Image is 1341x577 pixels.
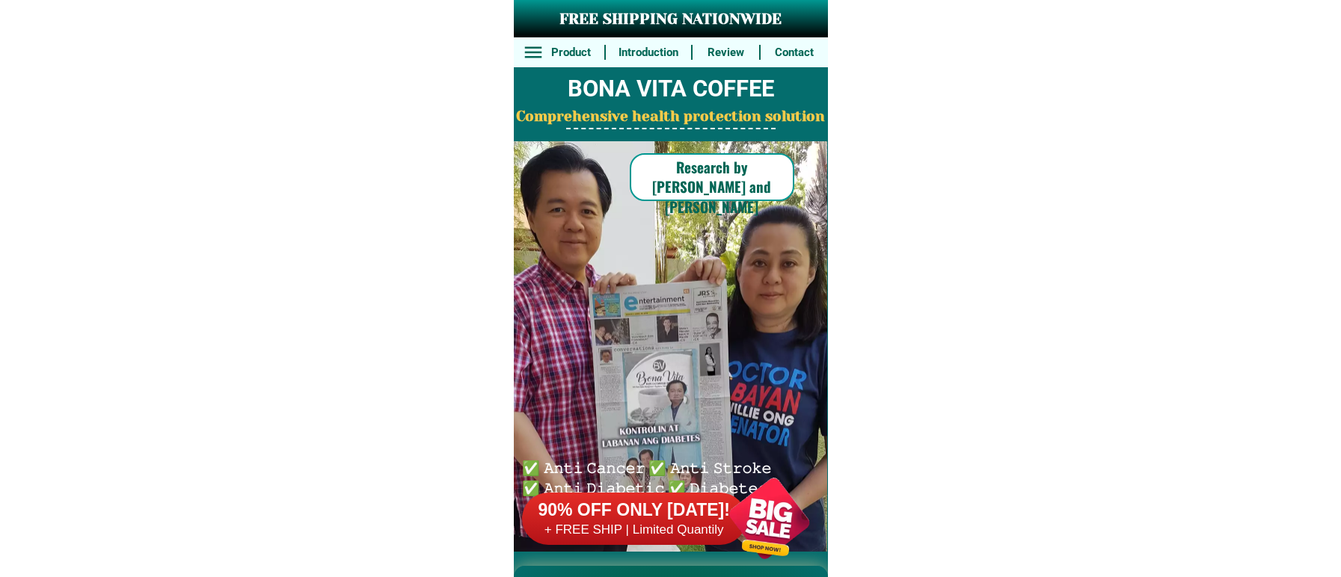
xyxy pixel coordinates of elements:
[514,106,828,128] h2: Comprehensive health protection solution
[514,8,828,31] h3: FREE SHIPPING NATIONWIDE
[522,499,746,522] h6: 90% OFF ONLY [DATE]!
[701,44,752,61] h6: Review
[514,72,828,107] h2: BONA VITA COFFEE
[613,44,683,61] h6: Introduction
[522,457,778,496] h6: ✅ 𝙰𝚗𝚝𝚒 𝙲𝚊𝚗𝚌𝚎𝚛 ✅ 𝙰𝚗𝚝𝚒 𝚂𝚝𝚛𝚘𝚔𝚎 ✅ 𝙰𝚗𝚝𝚒 𝙳𝚒𝚊𝚋𝚎𝚝𝚒𝚌 ✅ 𝙳𝚒𝚊𝚋𝚎𝚝𝚎𝚜
[545,44,596,61] h6: Product
[522,522,746,538] h6: + FREE SHIP | Limited Quantily
[630,157,794,217] h6: Research by [PERSON_NAME] and [PERSON_NAME]
[769,44,820,61] h6: Contact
